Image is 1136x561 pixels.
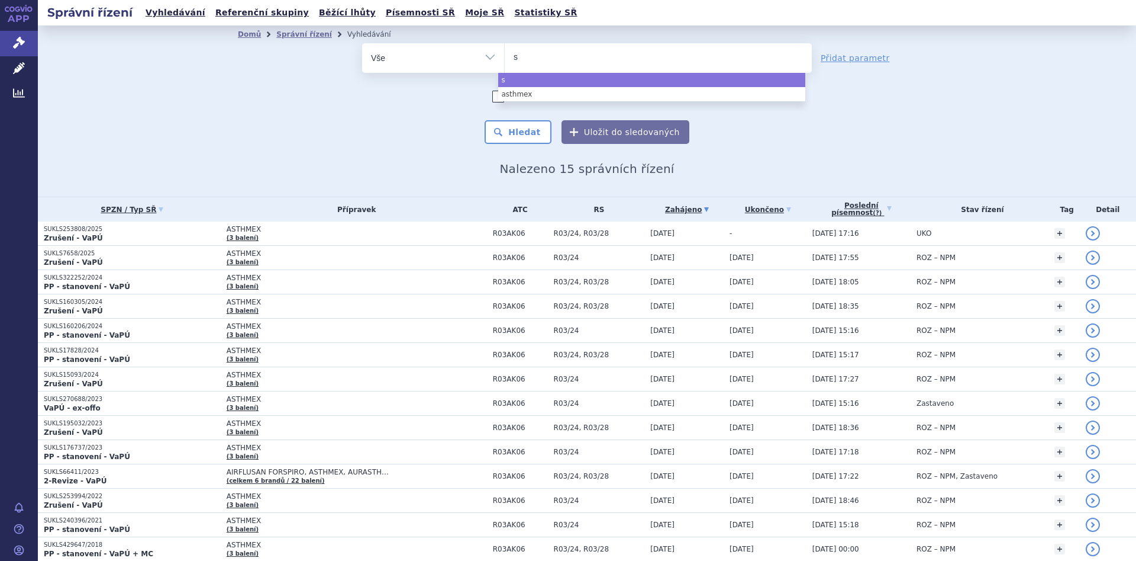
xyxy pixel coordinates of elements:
[650,201,724,218] a: Zahájeno
[227,468,487,476] span: AIRFLUSAN FORSPIRO, ASTHMEX, AURASTH…
[916,278,956,286] span: ROZ – NPM
[1086,323,1100,338] a: detail
[461,5,508,21] a: Moje SŘ
[916,448,956,456] span: ROZ – NPM
[44,298,221,306] p: SUKLS160305/2024
[44,274,221,282] p: SUKLS322252/2024
[650,472,674,480] span: [DATE]
[554,375,645,383] span: R03/24
[1054,325,1065,336] a: +
[1054,422,1065,433] a: +
[548,197,645,222] th: RS
[493,278,548,286] span: R03AK06
[650,496,674,505] span: [DATE]
[730,229,732,238] span: -
[227,283,259,290] a: (3 balení)
[227,517,487,525] span: ASTHMEX
[812,302,859,310] span: [DATE] 18:35
[227,477,325,484] a: (celkem 6 brandů / 22 balení)
[498,73,805,87] li: s
[916,399,954,408] span: Zastaveno
[44,307,103,315] strong: Zrušení - VaPÚ
[227,249,487,258] span: ASTHMEX
[554,302,645,310] span: R03/24, R03/28
[916,545,956,553] span: ROZ – NPM
[44,225,221,233] p: SUKLS253808/2025
[812,197,911,222] a: Poslednípísemnost(?)
[493,254,548,262] span: R03AK06
[1086,251,1100,265] a: detail
[730,496,754,505] span: [DATE]
[730,521,754,529] span: [DATE]
[487,197,548,222] th: ATC
[315,5,379,21] a: Běžící lhůty
[44,468,221,476] p: SUKLS66411/2023
[812,424,859,432] span: [DATE] 18:36
[347,25,406,43] li: Vyhledávání
[1086,396,1100,411] a: detail
[227,332,259,338] a: (3 balení)
[238,30,261,39] a: Domů
[916,302,956,310] span: ROZ – NPM
[812,375,859,383] span: [DATE] 17:27
[221,197,487,222] th: Přípravek
[650,545,674,553] span: [DATE]
[650,521,674,529] span: [DATE]
[812,229,859,238] span: [DATE] 17:16
[44,550,153,558] strong: PP - stanovení - VaPÚ + MC
[44,249,221,258] p: SUKLS7658/2025
[44,419,221,428] p: SUKLS195032/2023
[554,424,645,432] span: R03/24, R03/28
[44,517,221,525] p: SUKLS240396/2021
[1086,542,1100,556] a: detail
[493,229,548,238] span: R03AK06
[821,52,890,64] a: Přidat parametr
[554,545,645,553] span: R03/24, R03/28
[227,347,487,355] span: ASTHMEX
[730,545,754,553] span: [DATE]
[650,254,674,262] span: [DATE]
[1054,471,1065,482] a: +
[382,5,459,21] a: Písemnosti SŘ
[44,201,221,218] a: SPZN / Typ SŘ
[812,472,859,480] span: [DATE] 17:22
[650,326,674,335] span: [DATE]
[212,5,312,21] a: Referenční skupiny
[227,405,259,411] a: (3 balení)
[730,326,754,335] span: [DATE]
[493,399,548,408] span: R03AK06
[812,521,859,529] span: [DATE] 15:18
[554,254,645,262] span: R03/24
[44,395,221,403] p: SUKLS270688/2023
[44,322,221,331] p: SUKLS160206/2024
[730,424,754,432] span: [DATE]
[916,424,956,432] span: ROZ – NPM
[650,302,674,310] span: [DATE]
[44,380,103,388] strong: Zrušení - VaPÚ
[554,472,645,480] span: R03/24, R03/28
[650,278,674,286] span: [DATE]
[554,326,645,335] span: R03/24
[227,307,259,314] a: (3 balení)
[916,496,956,505] span: ROZ – NPM
[1054,447,1065,457] a: +
[916,375,956,383] span: ROZ – NPM
[493,545,548,553] span: R03AK06
[227,492,487,501] span: ASTHMEX
[1054,277,1065,287] a: +
[493,351,548,359] span: R03AK06
[44,541,221,549] p: SUKLS429647/2018
[1086,469,1100,483] a: detail
[227,235,259,241] a: (3 balení)
[1054,301,1065,312] a: +
[44,525,130,534] strong: PP - stanovení - VaPÚ
[44,355,130,364] strong: PP - stanovení - VaPÚ
[44,331,130,339] strong: PP - stanovení - VaPÚ
[227,356,259,363] a: (3 balení)
[1086,299,1100,313] a: detail
[227,298,487,306] span: ASTHMEX
[276,30,332,39] a: Správní řízení
[730,448,754,456] span: [DATE]
[554,496,645,505] span: R03/24
[44,428,103,437] strong: Zrušení - VaPÚ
